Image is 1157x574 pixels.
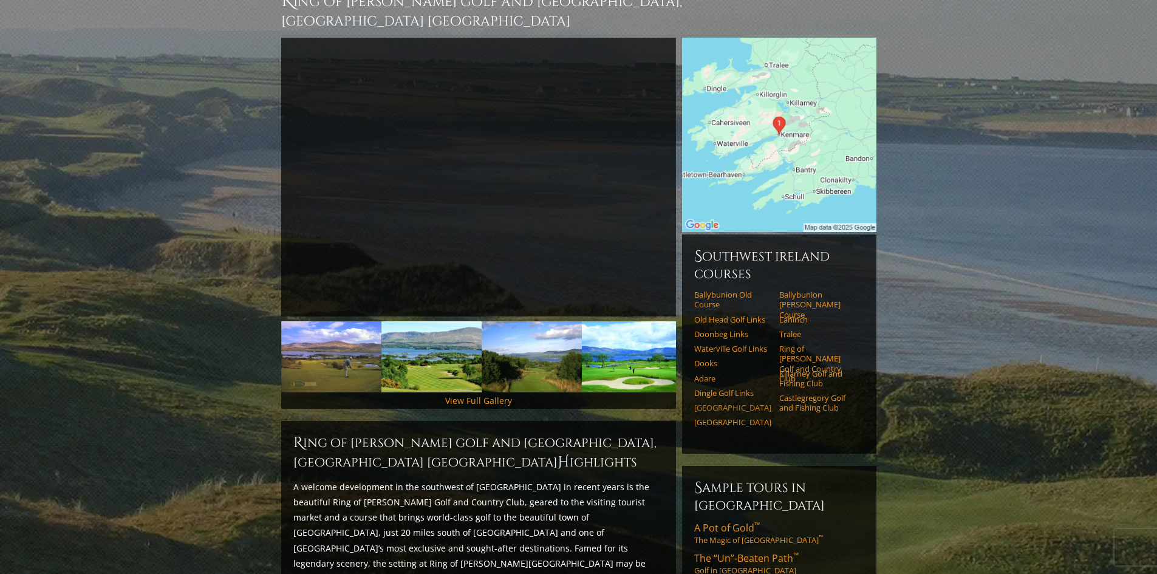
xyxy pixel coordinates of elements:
[682,38,876,232] img: Google Map of Templenoe, Kenmare, Co. Kerry, Ireland
[779,329,856,339] a: Tralee
[445,395,512,406] a: View Full Gallery
[819,534,823,542] sup: ™
[779,393,856,413] a: Castlegregory Golf and Fishing Club
[779,315,856,324] a: Lahinch
[694,290,771,310] a: Ballybunion Old Course
[694,552,799,565] span: The “Un”-Beaten Path
[558,453,570,472] span: H
[694,358,771,368] a: Dooks
[793,550,799,561] sup: ™
[779,369,856,389] a: Killarney Golf and Fishing Club
[694,329,771,339] a: Doonbeg Links
[694,478,864,514] h6: Sample Tours in [GEOGRAPHIC_DATA]
[694,521,864,545] a: A Pot of Gold™The Magic of [GEOGRAPHIC_DATA]™
[694,417,771,427] a: [GEOGRAPHIC_DATA]
[754,520,760,530] sup: ™
[293,433,664,472] h2: Ring of [PERSON_NAME] Golf and [GEOGRAPHIC_DATA], [GEOGRAPHIC_DATA] [GEOGRAPHIC_DATA] ighlights
[694,374,771,383] a: Adare
[694,388,771,398] a: Dingle Golf Links
[779,290,856,319] a: Ballybunion [PERSON_NAME] Course
[694,344,771,354] a: Waterville Golf Links
[694,315,771,324] a: Old Head Golf Links
[694,403,771,412] a: [GEOGRAPHIC_DATA]
[694,521,760,535] span: A Pot of Gold
[779,344,856,383] a: Ring of [PERSON_NAME] Golf and Country Club
[694,247,864,282] h6: Southwest Ireland Courses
